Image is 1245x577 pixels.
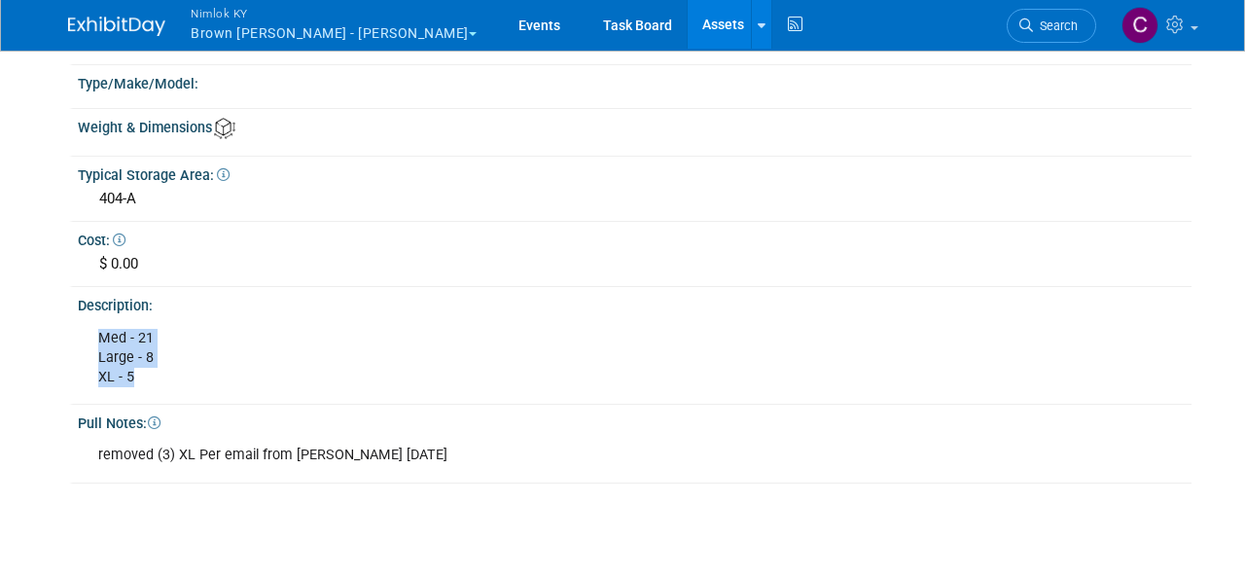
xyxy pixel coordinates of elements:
[85,319,975,397] div: Med - 21 Large - 8 XL - 5
[1007,9,1096,43] a: Search
[68,17,165,36] img: ExhibitDay
[78,291,1192,315] div: Description:
[92,249,1177,279] div: $ 0.00
[92,184,1177,214] div: 404-A
[191,3,477,23] span: Nimlok KY
[85,436,975,475] div: removed (3) XL Per email from [PERSON_NAME] [DATE]
[78,167,230,183] span: Typical Storage Area:
[214,118,235,139] img: Asset Weight and Dimensions
[78,409,1192,433] div: Pull Notes:
[1033,18,1078,33] span: Search
[1121,7,1158,44] img: Cheryl Kizer
[78,113,1192,139] div: Weight & Dimensions
[78,69,1192,93] div: Type/Make/Model:
[78,226,1192,250] div: Cost:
